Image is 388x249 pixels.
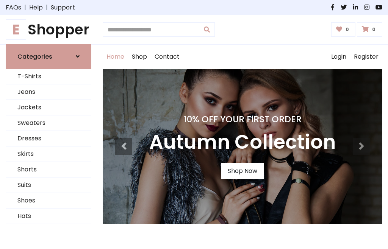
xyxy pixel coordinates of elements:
a: Sweaters [6,115,91,131]
a: Hats [6,209,91,224]
a: Shop Now [221,163,264,179]
a: T-Shirts [6,69,91,84]
a: Jeans [6,84,91,100]
a: Support [51,3,75,12]
a: Login [327,45,350,69]
a: EShopper [6,21,91,38]
h1: Shopper [6,21,91,38]
h6: Categories [17,53,52,60]
h4: 10% Off Your First Order [149,114,336,124]
a: Contact [151,45,183,69]
h3: Autumn Collection [149,131,336,154]
a: FAQs [6,3,21,12]
a: Shoes [6,193,91,209]
a: Help [29,3,43,12]
span: | [21,3,29,12]
a: Home [103,45,128,69]
a: Categories [6,44,91,69]
span: 0 [370,26,377,33]
span: E [6,19,26,40]
span: | [43,3,51,12]
a: 0 [331,22,356,37]
a: Shop [128,45,151,69]
a: Suits [6,177,91,193]
a: Shorts [6,162,91,177]
a: Skirts [6,146,91,162]
span: 0 [344,26,351,33]
a: 0 [357,22,382,37]
a: Register [350,45,382,69]
a: Jackets [6,100,91,115]
a: Dresses [6,131,91,146]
